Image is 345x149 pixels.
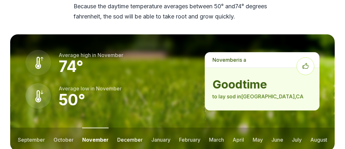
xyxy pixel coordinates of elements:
span: november [212,57,238,63]
p: Average high in [59,51,123,59]
strong: 50 ° [59,90,85,109]
p: Average low in [59,85,122,92]
p: is a [205,52,320,67]
strong: good time [212,78,312,91]
p: Because the daytime temperature averages between 50 ° and 74 ° degrees fahrenheit, the sod will b... [74,1,271,22]
span: november [97,52,123,58]
p: to lay sod in [GEOGRAPHIC_DATA] , CA [212,93,312,100]
strong: 74 ° [59,57,83,76]
span: november [96,85,122,92]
